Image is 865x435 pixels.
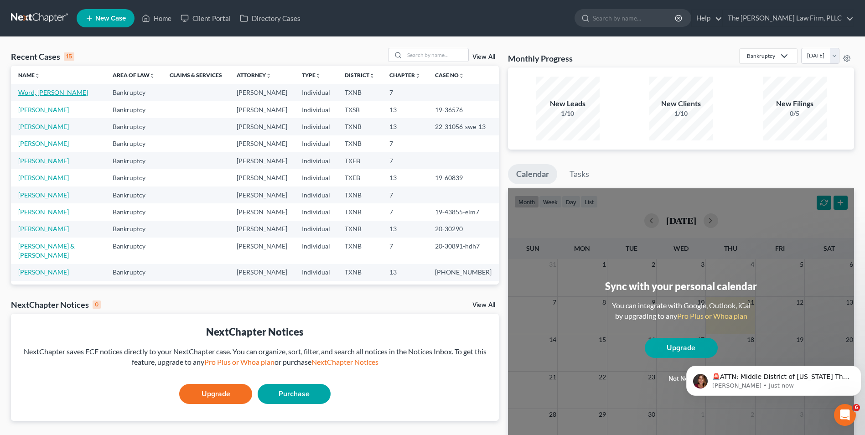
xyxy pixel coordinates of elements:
a: Help [692,10,722,26]
a: [PERSON_NAME] [18,157,69,165]
td: TXEB [337,281,382,298]
td: Individual [295,203,337,220]
a: [PERSON_NAME] [18,191,69,199]
a: Districtunfold_more [345,72,375,78]
td: 7 [382,186,428,203]
a: [PERSON_NAME] [18,174,69,181]
td: Individual [295,264,337,281]
i: unfold_more [150,73,155,78]
a: Typeunfold_more [302,72,321,78]
td: Individual [295,101,337,118]
td: [PERSON_NAME] [229,135,295,152]
td: TXNB [337,84,382,101]
td: TXEB [337,169,382,186]
td: TXNB [337,186,382,203]
a: NextChapter Notices [311,357,378,366]
td: 7 [382,238,428,264]
button: Not now [645,370,718,388]
a: The [PERSON_NAME] Law Firm, PLLC [723,10,854,26]
div: 1/10 [649,109,713,118]
td: TXNB [337,221,382,238]
td: TXSB [337,101,382,118]
td: Bankruptcy [105,135,162,152]
td: Individual [295,169,337,186]
td: Bankruptcy [105,101,162,118]
td: Bankruptcy [105,264,162,281]
td: TXNB [337,238,382,264]
td: Individual [295,118,337,135]
input: Search by name... [404,48,468,62]
td: Individual [295,281,337,298]
div: Bankruptcy [747,52,775,60]
input: Search by name... [593,10,676,26]
td: [PHONE_NUMBER] [428,264,499,281]
a: [PERSON_NAME] [18,106,69,114]
div: Sync with your personal calendar [605,279,757,293]
i: unfold_more [459,73,464,78]
a: Pro Plus or Whoa plan [204,357,275,366]
i: unfold_more [266,73,271,78]
td: Bankruptcy [105,169,162,186]
a: Word, [PERSON_NAME] [18,88,88,96]
a: Area of Lawunfold_more [113,72,155,78]
td: Individual [295,186,337,203]
a: [PERSON_NAME] [18,225,69,233]
div: You can integrate with Google, Outlook, iCal by upgrading to any [608,300,754,321]
a: Upgrade [645,338,718,358]
td: TXNB [337,135,382,152]
th: Claims & Services [162,66,229,84]
td: Bankruptcy [105,281,162,298]
td: [PERSON_NAME] [229,186,295,203]
a: Home [137,10,176,26]
a: Upgrade [179,384,252,404]
td: [PERSON_NAME] [229,118,295,135]
td: 7 [382,135,428,152]
a: Calendar [508,164,557,184]
td: 22-31056-swe-13 [428,118,499,135]
td: Individual [295,84,337,101]
div: NextChapter Notices [11,299,101,310]
a: Attorneyunfold_more [237,72,271,78]
td: [PERSON_NAME] [229,84,295,101]
td: TXEB [337,152,382,169]
td: Bankruptcy [105,84,162,101]
span: 6 [853,404,860,411]
a: Client Portal [176,10,235,26]
a: View All [472,54,495,60]
div: NextChapter Notices [18,325,492,339]
iframe: Intercom live chat [834,404,856,426]
td: 13 [382,281,428,298]
td: Bankruptcy [105,221,162,238]
i: unfold_more [415,73,420,78]
td: [PERSON_NAME] [229,221,295,238]
iframe: Intercom notifications message [683,347,865,410]
td: Individual [295,238,337,264]
td: 19-60839 [428,169,499,186]
a: Directory Cases [235,10,305,26]
div: 1/10 [536,109,600,118]
a: Pro Plus or Whoa plan [677,311,747,320]
i: unfold_more [369,73,375,78]
a: Nameunfold_more [18,72,40,78]
i: unfold_more [316,73,321,78]
a: [PERSON_NAME] [18,268,69,276]
td: Individual [295,135,337,152]
td: TXNB [337,203,382,220]
td: [PERSON_NAME] [229,281,295,298]
td: Bankruptcy [105,118,162,135]
a: Purchase [258,384,331,404]
td: 20-30891-hdh7 [428,238,499,264]
td: 13 [382,169,428,186]
div: Recent Cases [11,51,74,62]
div: New Leads [536,98,600,109]
td: 19-43855-elm7 [428,203,499,220]
td: [PERSON_NAME] [229,238,295,264]
td: 7 [382,84,428,101]
div: New Filings [763,98,827,109]
td: [PERSON_NAME] [229,152,295,169]
div: 15 [64,52,74,61]
td: 20-30290 [428,221,499,238]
